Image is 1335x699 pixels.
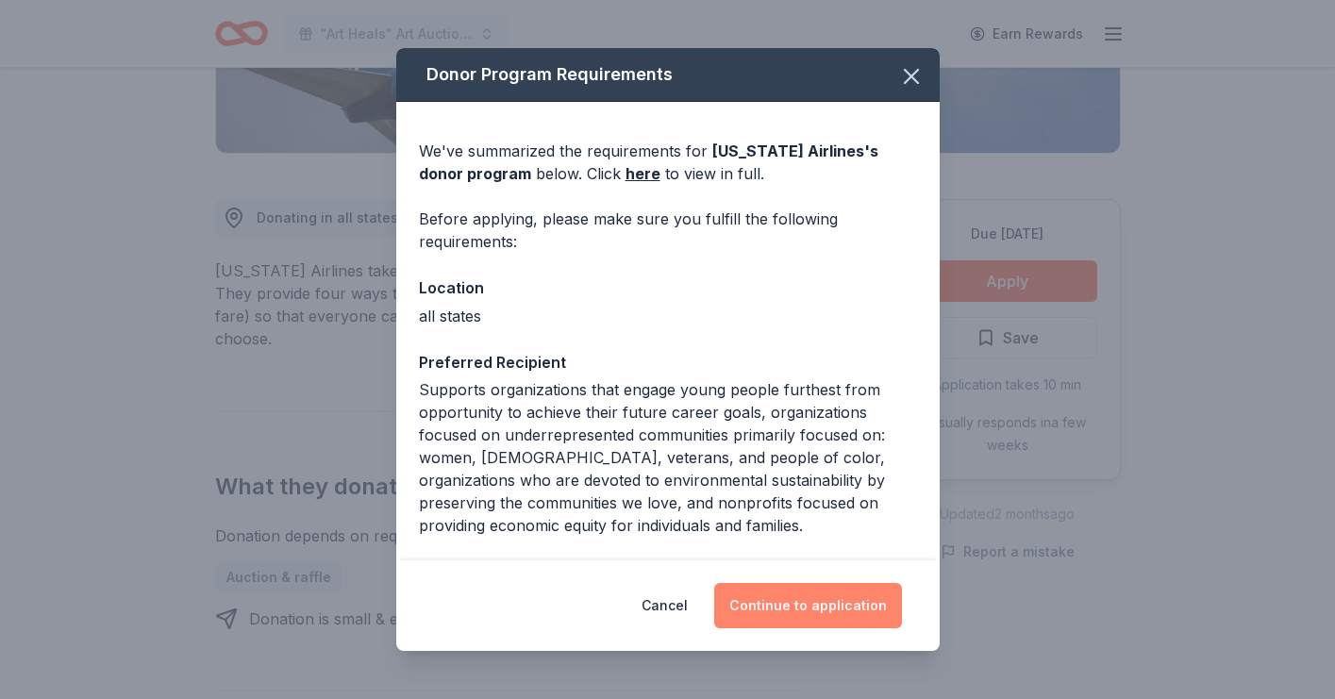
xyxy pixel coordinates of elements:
[419,140,917,185] div: We've summarized the requirements for below. Click to view in full.
[714,583,902,628] button: Continue to application
[419,208,917,253] div: Before applying, please make sure you fulfill the following requirements:
[419,275,917,300] div: Location
[642,583,688,628] button: Cancel
[626,162,660,185] a: here
[419,305,917,327] div: all states
[419,350,917,374] div: Preferred Recipient
[396,48,940,102] div: Donor Program Requirements
[419,378,917,537] div: Supports organizations that engage young people furthest from opportunity to achieve their future...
